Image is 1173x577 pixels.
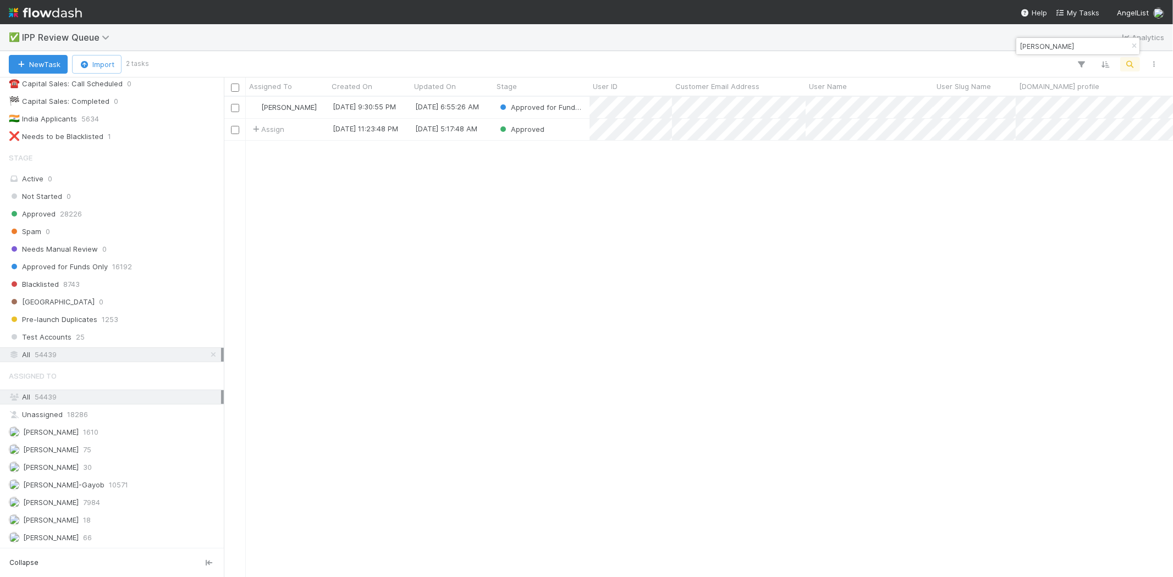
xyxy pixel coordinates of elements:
span: Approved for Funds Only [511,103,597,112]
span: AngelList [1117,8,1149,17]
span: 54439 [35,348,57,362]
div: India Applicants [9,112,77,126]
img: logo-inverted-e16ddd16eac7371096b0.svg [9,3,82,22]
span: 28226 [60,207,82,221]
span: [PERSON_NAME] [23,498,79,507]
span: 🏁 [9,96,20,106]
img: avatar_1a1d5361-16dd-4910-a949-020dcd9f55a3.png [9,462,20,473]
span: 8743 [63,278,80,291]
input: Toggle Row Selected [231,126,239,134]
span: 🇮🇳 [9,114,20,123]
span: Approved for Funds Only [9,260,108,274]
span: [PERSON_NAME] [23,463,79,471]
div: Needs to be Blacklisted [9,130,103,143]
input: Search... [1018,40,1128,53]
div: [DATE] 11:23:48 PM [333,123,398,134]
span: 10571 [109,478,128,492]
span: Blacklisted [9,278,59,291]
span: 18 [83,513,91,527]
span: ✅ [9,32,20,42]
span: Spam [9,225,41,238]
span: 54439 [35,392,57,401]
span: [PERSON_NAME] [23,445,79,454]
span: Assigned To [249,81,292,92]
span: 75 [83,443,91,457]
span: 0 [102,242,107,256]
span: Assigned To [9,365,57,387]
div: Capital Sales: Completed [9,95,109,108]
button: NewTask [9,55,68,74]
span: Needs Manual Review [9,242,98,256]
span: Customer Email Address [675,81,759,92]
span: User ID [593,81,618,92]
span: 1610 [83,425,98,439]
span: Stage [9,147,32,169]
span: Test Accounts [9,330,71,344]
span: IPP Review Queue [22,32,115,43]
span: User Slug Name [937,81,991,92]
button: Import [72,55,122,74]
a: Analytics [1121,31,1164,44]
span: [PERSON_NAME] [23,428,79,436]
span: Collapse [9,558,38,568]
span: 30 [83,461,92,474]
span: 25 [76,330,85,344]
div: All [9,390,221,404]
div: [DATE] 6:55:26 AM [415,101,479,112]
div: Capital Sales: Call Scheduled [9,77,123,91]
img: avatar_0c8687a4-28be-40e9-aba5-f69283dcd0e7.png [9,532,20,543]
span: Assign [250,124,284,135]
span: 0 [48,174,52,183]
img: avatar_45aa71e2-cea6-4b00-9298-a0421aa61a2d.png [9,479,20,490]
span: [PERSON_NAME] [23,533,79,542]
img: avatar_cd4e5e5e-3003-49e5-bc76-fd776f359de9.png [9,497,20,508]
img: avatar_c6c9a18c-a1dc-4048-8eac-219674057138.png [9,514,20,525]
span: Pre-launch Duplicates [9,313,97,326]
img: avatar_73a733c5-ce41-4a22-8c93-0dca612da21e.png [9,444,20,455]
span: 0 [114,95,118,108]
img: avatar_ac83cd3a-2de4-4e8f-87db-1b662000a96d.png [9,426,20,437]
span: Not Started [9,190,62,203]
span: 0 [67,190,71,203]
span: ☎️ [9,79,20,88]
span: 0 [99,295,103,309]
span: 0 [46,225,50,238]
img: avatar_1a1d5361-16dd-4910-a949-020dcd9f55a3.png [1153,8,1164,19]
input: Toggle Row Selected [231,104,239,112]
small: 2 tasks [126,59,149,69]
span: 1 [108,130,111,143]
span: [PERSON_NAME] [261,103,317,112]
span: [PERSON_NAME]-Gayob [23,480,104,489]
span: 5634 [81,112,99,126]
span: 0 [127,77,131,91]
input: Toggle All Rows Selected [231,84,239,92]
div: Help [1021,7,1047,18]
div: [DATE] 5:17:48 AM [415,123,477,134]
span: [DOMAIN_NAME] profile [1019,81,1099,92]
span: Approved [511,125,544,134]
span: 18286 [67,408,88,421]
span: User Name [809,81,847,92]
span: 1253 [102,313,118,326]
span: Approved [9,207,56,221]
span: 66 [83,531,92,545]
span: Created On [332,81,372,92]
span: 16192 [112,260,132,274]
span: Stage [497,81,517,92]
span: [GEOGRAPHIC_DATA] [9,295,95,309]
div: [DATE] 9:30:55 PM [333,101,396,112]
span: ❌ [9,131,20,141]
div: Unassigned [9,408,221,421]
img: avatar_0c8687a4-28be-40e9-aba5-f69283dcd0e7.png [251,103,260,112]
div: All [9,348,221,362]
div: Active [9,172,221,186]
span: 7984 [83,496,100,509]
span: [PERSON_NAME] [23,515,79,524]
span: Updated On [414,81,456,92]
span: My Tasks [1056,8,1099,17]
